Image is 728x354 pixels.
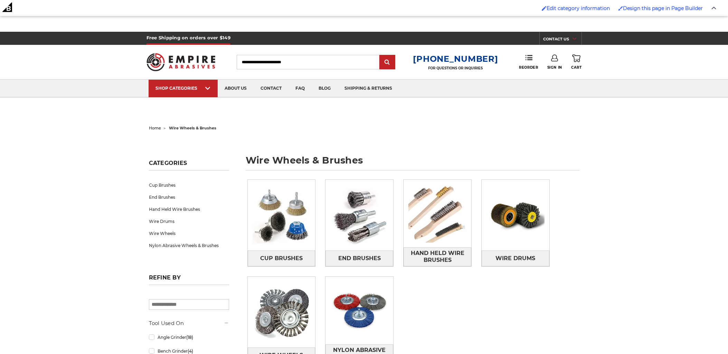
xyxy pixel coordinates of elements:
[146,32,230,45] h5: Free Shipping on orders over $149
[149,331,229,343] a: Angle Grinder(18)
[519,65,538,70] span: Reorder
[413,66,498,70] p: FOR QUESTIONS OR INQUIRIES
[248,181,315,249] img: Cup Brushes
[711,7,716,10] img: Close Admin Bar
[149,239,229,252] a: Nylon Abrasive Wheels & Brushes
[246,156,579,170] h1: wire wheels & brushes
[312,80,338,97] a: blog
[248,250,315,266] a: Cup Brushes
[547,5,610,11] span: Edit category information
[538,2,613,15] a: Enabled brush for category edit Edit category information
[149,227,229,239] a: Wire Wheels
[155,86,211,91] div: SHOP CATEGORIES
[254,80,289,97] a: contact
[149,203,229,215] a: Hand Held Wire Brushes
[188,348,193,354] span: (4)
[519,55,538,69] a: Reorder
[169,126,216,130] span: wire wheels & brushes
[149,160,229,170] h5: Categories
[218,80,254,97] a: about us
[542,6,547,11] img: Enabled brush for category edit
[248,278,315,346] img: Wire Wheels
[615,2,706,15] a: Enabled brush for page builder edit. Design this page in Page Builder
[547,65,562,70] span: Sign In
[149,274,229,285] h5: Refine by
[186,335,193,340] span: (18)
[404,247,471,266] a: Hand Held Wire Brushes
[618,6,623,11] img: Enabled brush for page builder edit.
[571,55,582,70] a: Cart
[146,49,216,76] img: Empire Abrasives
[149,319,229,327] h5: Tool Used On
[380,56,394,69] input: Submit
[325,277,393,344] img: Nylon Abrasive Wheels & Brushes
[260,253,303,264] span: Cup Brushes
[149,191,229,203] a: End Brushes
[543,35,582,45] a: CONTACT US
[571,65,582,70] span: Cart
[495,253,535,264] span: Wire Drums
[404,180,471,247] img: Hand Held Wire Brushes
[338,80,399,97] a: shipping & returns
[482,181,549,249] img: Wire Drums
[413,54,498,64] a: [PHONE_NUMBER]
[482,250,549,266] a: Wire Drums
[149,179,229,191] a: Cup Brushes
[289,80,312,97] a: faq
[325,250,393,266] a: End Brushes
[149,215,229,227] a: Wire Drums
[404,247,471,266] span: Hand Held Wire Brushes
[338,253,381,264] span: End Brushes
[149,126,161,130] a: home
[623,5,703,11] span: Design this page in Page Builder
[325,181,393,249] img: End Brushes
